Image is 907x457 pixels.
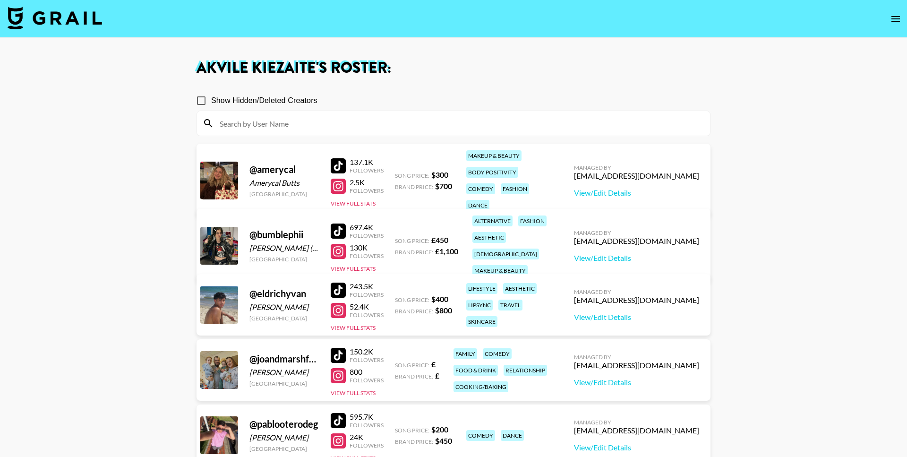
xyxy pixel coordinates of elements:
[249,190,319,198] div: [GEOGRAPHIC_DATA]
[249,315,319,322] div: [GEOGRAPHIC_DATA]
[466,167,518,178] div: body positivity
[574,253,699,263] a: View/Edit Details
[350,347,384,356] div: 150.2K
[249,353,319,365] div: @ joandmarshfamily
[350,157,384,167] div: 137.1K
[350,356,384,363] div: Followers
[574,164,699,171] div: Managed By
[350,252,384,259] div: Followers
[350,282,384,291] div: 243.5K
[886,9,905,28] button: open drawer
[504,365,547,376] div: relationship
[249,256,319,263] div: [GEOGRAPHIC_DATA]
[574,171,699,181] div: [EMAIL_ADDRESS][DOMAIN_NAME]
[331,324,376,331] button: View Full Stats
[574,288,699,295] div: Managed By
[249,418,319,430] div: @ pablooterodeg
[350,377,384,384] div: Followers
[466,300,493,310] div: lipsync
[501,430,524,441] div: dance
[498,300,522,310] div: travel
[350,311,384,319] div: Followers
[249,164,319,175] div: @ amerycal
[453,348,477,359] div: family
[395,438,433,445] span: Brand Price:
[350,302,384,311] div: 52.4K
[350,442,384,449] div: Followers
[574,236,699,246] div: [EMAIL_ADDRESS][DOMAIN_NAME]
[466,200,489,211] div: dance
[431,294,448,303] strong: $ 400
[395,237,429,244] span: Song Price:
[435,371,439,380] strong: £
[431,360,436,369] strong: £
[574,354,699,361] div: Managed By
[574,361,699,370] div: [EMAIL_ADDRESS][DOMAIN_NAME]
[249,229,319,241] div: @ bumblephii
[435,181,452,190] strong: $ 700
[466,183,495,194] div: comedy
[435,436,452,445] strong: $ 450
[466,283,497,294] div: lifestyle
[503,283,537,294] div: aesthetic
[249,178,319,188] div: Amerycal Butts
[331,389,376,397] button: View Full Stats
[350,412,384,422] div: 595.7K
[350,178,384,187] div: 2.5K
[574,312,699,322] a: View/Edit Details
[574,378,699,387] a: View/Edit Details
[350,243,384,252] div: 130K
[435,247,458,256] strong: £ 1,100
[574,419,699,426] div: Managed By
[472,216,513,226] div: alternative
[574,229,699,236] div: Managed By
[350,223,384,232] div: 697.4K
[574,443,699,452] a: View/Edit Details
[350,167,384,174] div: Followers
[435,306,452,315] strong: $ 800
[466,150,522,161] div: makeup & beauty
[466,430,495,441] div: comedy
[395,249,433,256] span: Brand Price:
[331,265,376,272] button: View Full Stats
[249,433,319,442] div: [PERSON_NAME]
[395,308,433,315] span: Brand Price:
[350,367,384,377] div: 800
[453,365,498,376] div: food & drink
[350,422,384,429] div: Followers
[466,316,497,327] div: skincare
[395,427,429,434] span: Song Price:
[249,445,319,452] div: [GEOGRAPHIC_DATA]
[501,183,529,194] div: fashion
[431,235,448,244] strong: £ 450
[249,380,319,387] div: [GEOGRAPHIC_DATA]
[211,95,317,106] span: Show Hidden/Deleted Creators
[395,183,433,190] span: Brand Price:
[472,265,528,276] div: makeup & beauty
[249,243,319,253] div: [PERSON_NAME] (Bee) [PERSON_NAME]
[574,426,699,435] div: [EMAIL_ADDRESS][DOMAIN_NAME]
[395,362,429,369] span: Song Price:
[395,296,429,303] span: Song Price:
[350,432,384,442] div: 24K
[574,188,699,198] a: View/Edit Details
[249,288,319,300] div: @ eldrichyvan
[431,425,448,434] strong: $ 200
[395,172,429,179] span: Song Price:
[518,216,547,226] div: fashion
[331,200,376,207] button: View Full Stats
[483,348,512,359] div: comedy
[249,302,319,312] div: [PERSON_NAME]
[214,116,704,131] input: Search by User Name
[472,232,506,243] div: aesthetic
[431,170,448,179] strong: $ 300
[453,381,508,392] div: cooking/baking
[249,368,319,377] div: [PERSON_NAME]
[350,187,384,194] div: Followers
[197,60,710,76] h1: Akvile Kiezaite 's Roster:
[472,249,539,259] div: [DEMOGRAPHIC_DATA]
[574,295,699,305] div: [EMAIL_ADDRESS][DOMAIN_NAME]
[350,291,384,298] div: Followers
[395,373,433,380] span: Brand Price:
[350,232,384,239] div: Followers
